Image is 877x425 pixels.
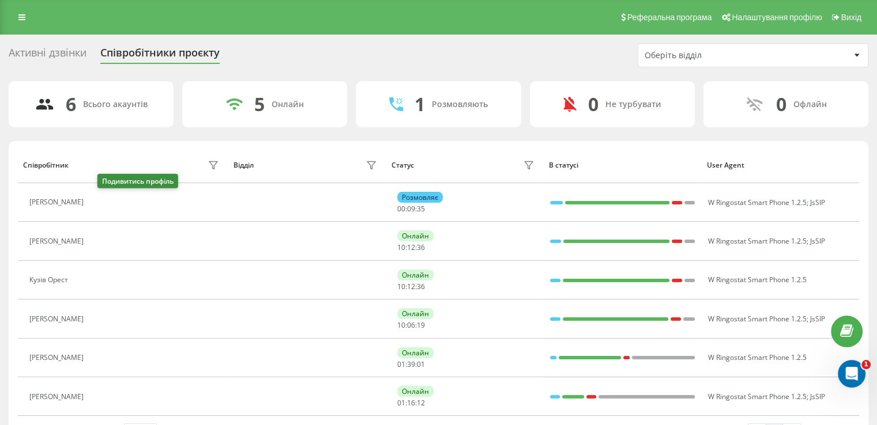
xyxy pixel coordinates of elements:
div: 1 [415,93,425,115]
span: JsSIP [810,392,825,401]
div: 0 [588,93,599,115]
span: Реферальна програма [627,13,712,22]
div: [PERSON_NAME] [29,393,86,401]
span: W Ringostat Smart Phone 1.2.5 [707,198,806,207]
span: 10 [397,282,405,291]
span: Вихід [841,13,861,22]
div: Онлайн [397,347,434,358]
div: Відділ [234,161,254,169]
span: 36 [417,242,425,252]
div: : : [397,399,425,407]
span: 00 [397,204,405,214]
div: Розмовляють [432,100,488,109]
div: Співробітник [23,161,69,169]
span: 01 [397,359,405,369]
div: В статусі [549,161,696,169]
span: 19 [417,320,425,330]
div: : : [397,361,425,369]
div: 0 [776,93,786,115]
span: 12 [417,398,425,408]
span: 09 [407,204,415,214]
span: JsSIP [810,236,825,246]
div: [PERSON_NAME] [29,315,86,323]
div: Розмовляє [397,192,443,203]
div: Онлайн [397,270,434,280]
div: Оберіть відділ [645,51,782,60]
div: Онлайн [397,386,434,397]
span: W Ringostat Smart Phone 1.2.5 [707,314,806,324]
div: : : [397,283,425,291]
div: Всього акаунтів [83,100,148,109]
div: Кузів Орест [29,276,71,284]
span: 01 [417,359,425,369]
div: 5 [254,93,265,115]
div: [PERSON_NAME] [29,354,86,362]
span: 10 [397,320,405,330]
div: Співробітники проєкту [100,47,220,64]
div: Онлайн [397,308,434,319]
span: 36 [417,282,425,291]
span: 35 [417,204,425,214]
span: 12 [407,282,415,291]
span: JsSIP [810,198,825,207]
div: Офлайн [793,100,826,109]
div: [PERSON_NAME] [29,198,86,206]
div: Активні дзвінки [9,47,86,64]
span: W Ringostat Smart Phone 1.2.5 [707,392,806,401]
div: Онлайн [397,230,434,241]
span: 39 [407,359,415,369]
div: Подивитись профіль [97,174,178,188]
span: 1 [861,360,871,369]
iframe: Intercom live chat [838,360,865,388]
div: Не турбувати [605,100,661,109]
div: : : [397,205,425,213]
span: 16 [407,398,415,408]
div: Статус [392,161,414,169]
span: 12 [407,242,415,252]
span: 01 [397,398,405,408]
span: JsSIP [810,314,825,324]
span: W Ringostat Smart Phone 1.2.5 [707,275,806,284]
div: : : [397,244,425,252]
span: Налаштування профілю [732,13,822,22]
div: Онлайн [272,100,304,109]
span: W Ringostat Smart Phone 1.2.5 [707,236,806,246]
div: : : [397,321,425,329]
div: User Agent [707,161,854,169]
span: W Ringostat Smart Phone 1.2.5 [707,352,806,362]
div: [PERSON_NAME] [29,237,86,245]
span: 06 [407,320,415,330]
div: 6 [66,93,76,115]
span: 10 [397,242,405,252]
